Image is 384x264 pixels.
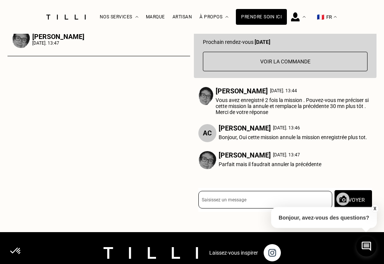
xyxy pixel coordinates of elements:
p: [PERSON_NAME] [219,151,271,159]
img: photo du couturier [198,87,213,105]
p: [PERSON_NAME] [216,87,268,95]
img: Menu déroulant [135,16,138,18]
p: Prochain rendez-vous [203,39,367,45]
p: Bonjour, avez-vous des questions? [271,207,377,228]
img: photo du couturier [12,30,30,48]
span: [DATE]. 13:47 [273,152,300,157]
a: Prendre soin ici [236,9,287,25]
p: Parfait mais il faudrait annuler la précédente [219,161,321,167]
img: page instagram de Tilli une retoucherie à domicile [264,244,281,261]
span: [DATE]. 13:46 [273,125,300,130]
img: Menu déroulant [303,16,306,18]
button: 🇫🇷 FR [313,0,340,34]
p: Vous avez enregistré 2 fois la mission . Pouvez-vous me préciser si cette mission la annule et re... [216,97,372,115]
input: Saisissez un message [198,191,332,208]
img: ajouter une photo [336,192,349,205]
button: Voir la commande [203,52,367,71]
img: icône connexion [291,12,300,21]
img: Logo du service de couturière Tilli [43,15,88,19]
img: menu déroulant [334,16,337,18]
img: photo du couturier [198,151,216,169]
button: Envoyer [334,190,372,210]
a: Marque [146,14,165,19]
p: [PERSON_NAME] [219,124,271,132]
img: logo Tilli [103,247,198,259]
a: Artisan [172,14,192,19]
div: A C [198,124,216,142]
p: [PERSON_NAME] [32,33,84,40]
img: Menu déroulant à propos [225,16,228,18]
button: X [371,204,378,213]
div: Nos services [100,0,138,34]
span: 🇫🇷 [317,13,324,21]
p: [DATE]. 13:47 [32,40,84,46]
p: Bonjour, Oui cette mission annule la mission enregistrée plus tot. [219,134,367,140]
div: À propos [199,0,228,34]
p: Laissez-vous inspirer [209,250,258,256]
b: [DATE] [255,39,270,45]
span: [DATE]. 13:44 [270,88,297,93]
